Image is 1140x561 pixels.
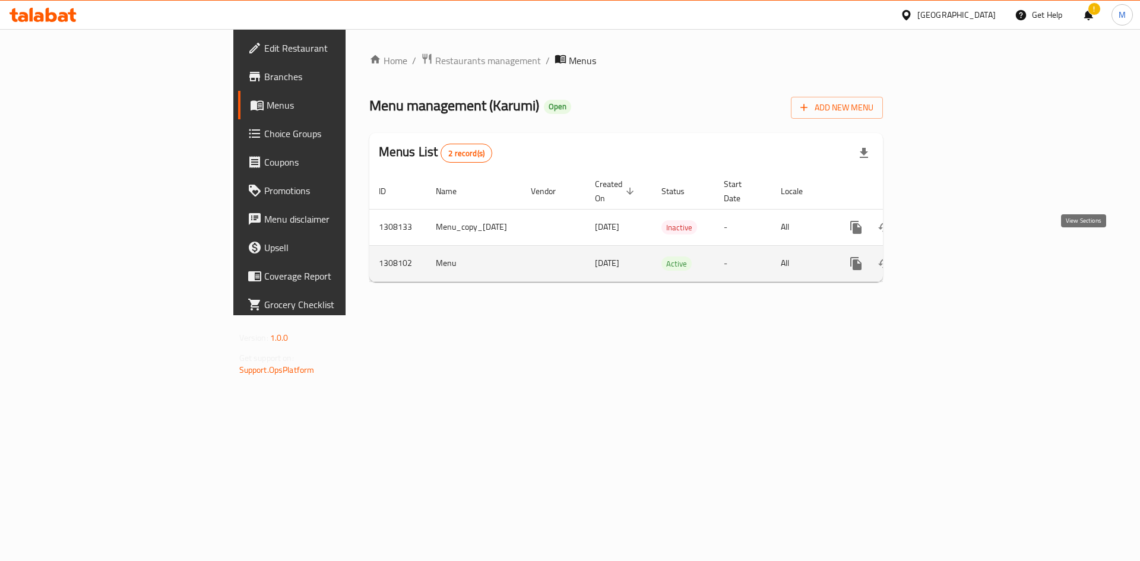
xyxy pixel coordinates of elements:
span: 2 record(s) [441,148,492,159]
a: Restaurants management [421,53,541,68]
a: Menu disclaimer [238,205,424,233]
span: Branches [264,69,414,84]
span: Upsell [264,240,414,255]
span: Inactive [661,221,697,234]
button: Change Status [870,249,899,278]
span: Status [661,184,700,198]
td: All [771,209,832,245]
span: Created On [595,177,638,205]
span: [DATE] [595,255,619,271]
td: Menu_copy_[DATE] [426,209,521,245]
span: Menus [569,53,596,68]
a: Coupons [238,148,424,176]
span: Menu management ( Karumi ) [369,92,539,119]
span: ID [379,184,401,198]
button: Add New Menu [791,97,883,119]
span: Restaurants management [435,53,541,68]
span: Start Date [724,177,757,205]
th: Actions [832,173,965,210]
span: Vendor [531,184,571,198]
span: [DATE] [595,219,619,234]
span: Open [544,102,571,112]
span: Active [661,257,692,271]
h2: Menus List [379,143,492,163]
div: Total records count [441,144,492,163]
a: Coverage Report [238,262,424,290]
table: enhanced table [369,173,965,282]
span: Promotions [264,183,414,198]
a: Grocery Checklist [238,290,424,319]
td: - [714,209,771,245]
span: Menus [267,98,414,112]
span: Get support on: [239,350,294,366]
a: Branches [238,62,424,91]
div: Export file [850,139,878,167]
span: Coverage Report [264,269,414,283]
td: All [771,245,832,281]
li: / [546,53,550,68]
a: Support.OpsPlatform [239,362,315,378]
button: more [842,249,870,278]
span: Menu disclaimer [264,212,414,226]
span: Choice Groups [264,126,414,141]
div: Open [544,100,571,114]
span: 1.0.0 [270,330,289,346]
div: [GEOGRAPHIC_DATA] [917,8,996,21]
a: Promotions [238,176,424,205]
span: Add New Menu [800,100,873,115]
a: Choice Groups [238,119,424,148]
div: Inactive [661,220,697,234]
span: M [1119,8,1126,21]
span: Locale [781,184,818,198]
span: Name [436,184,472,198]
span: Coupons [264,155,414,169]
button: Change Status [870,213,899,242]
a: Menus [238,91,424,119]
button: more [842,213,870,242]
a: Edit Restaurant [238,34,424,62]
span: Edit Restaurant [264,41,414,55]
span: Version: [239,330,268,346]
td: - [714,245,771,281]
span: Grocery Checklist [264,297,414,312]
a: Upsell [238,233,424,262]
nav: breadcrumb [369,53,883,68]
td: Menu [426,245,521,281]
